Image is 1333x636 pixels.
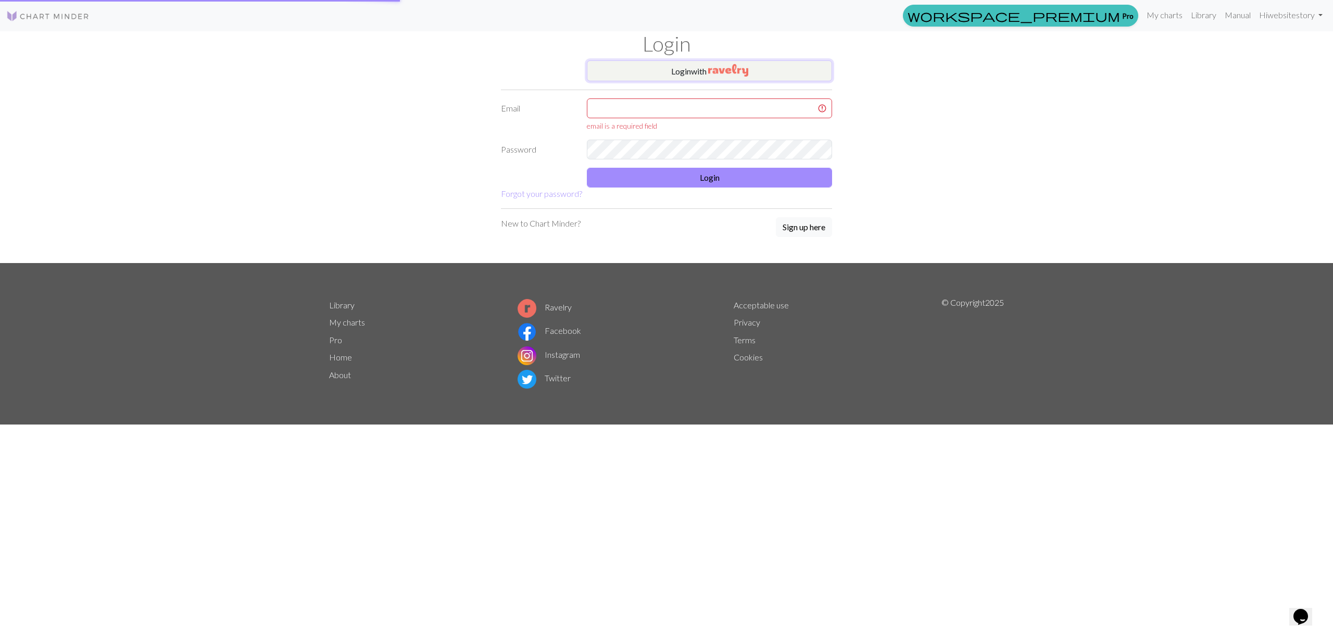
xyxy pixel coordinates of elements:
[708,64,748,77] img: Ravelry
[501,217,581,230] p: New to Chart Minder?
[1221,5,1255,26] a: Manual
[734,317,760,327] a: Privacy
[1255,5,1327,26] a: Hiwebsitestory
[6,10,90,22] img: Logo
[501,189,582,198] a: Forgot your password?
[734,352,763,362] a: Cookies
[776,217,832,238] a: Sign up here
[734,300,789,310] a: Acceptable use
[941,296,1004,391] p: © Copyright 2025
[329,317,365,327] a: My charts
[908,8,1120,23] span: workspace_premium
[518,370,536,389] img: Twitter logo
[518,346,536,365] img: Instagram logo
[329,370,351,380] a: About
[518,350,580,359] a: Instagram
[329,300,355,310] a: Library
[518,302,572,312] a: Ravelry
[518,299,536,318] img: Ravelry logo
[734,335,756,345] a: Terms
[587,168,832,188] button: Login
[518,373,571,383] a: Twitter
[776,217,832,237] button: Sign up here
[518,326,581,335] a: Facebook
[495,140,581,159] label: Password
[1289,594,1323,626] iframe: chat widget
[587,60,832,81] button: Loginwith
[903,5,1138,27] a: Pro
[329,352,352,362] a: Home
[1187,5,1221,26] a: Library
[518,322,536,341] img: Facebook logo
[1142,5,1187,26] a: My charts
[587,120,832,131] div: email is a required field
[329,335,342,345] a: Pro
[495,98,581,131] label: Email
[323,31,1010,56] h1: Login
